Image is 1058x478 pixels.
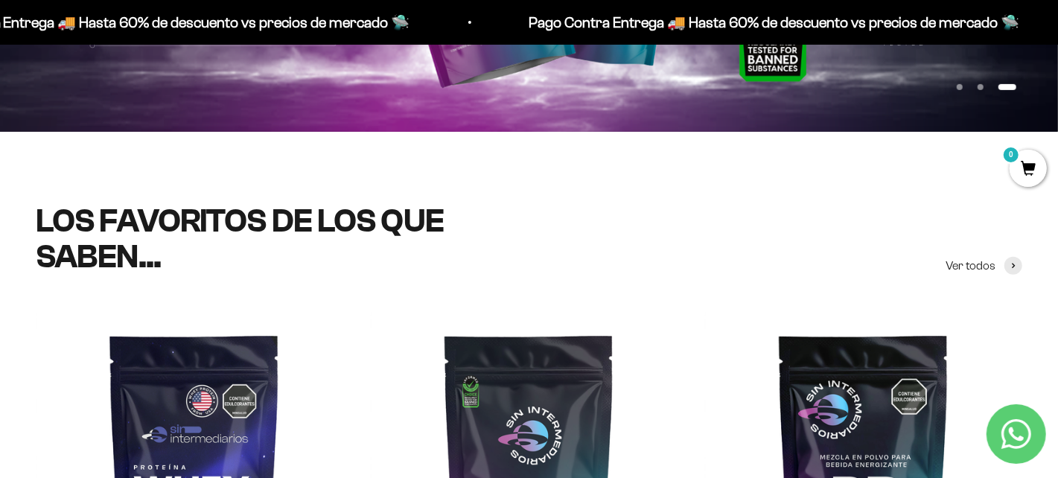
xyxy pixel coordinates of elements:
a: Ver todos [946,256,1022,275]
span: Ver todos [946,256,995,275]
p: Pago Contra Entrega 🚚 Hasta 60% de descuento vs precios de mercado 🛸 [296,10,787,34]
mark: 0 [1002,146,1020,164]
a: 0 [1010,162,1047,178]
split-lines: LOS FAVORITOS DE LOS QUE SABEN... [36,203,444,275]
